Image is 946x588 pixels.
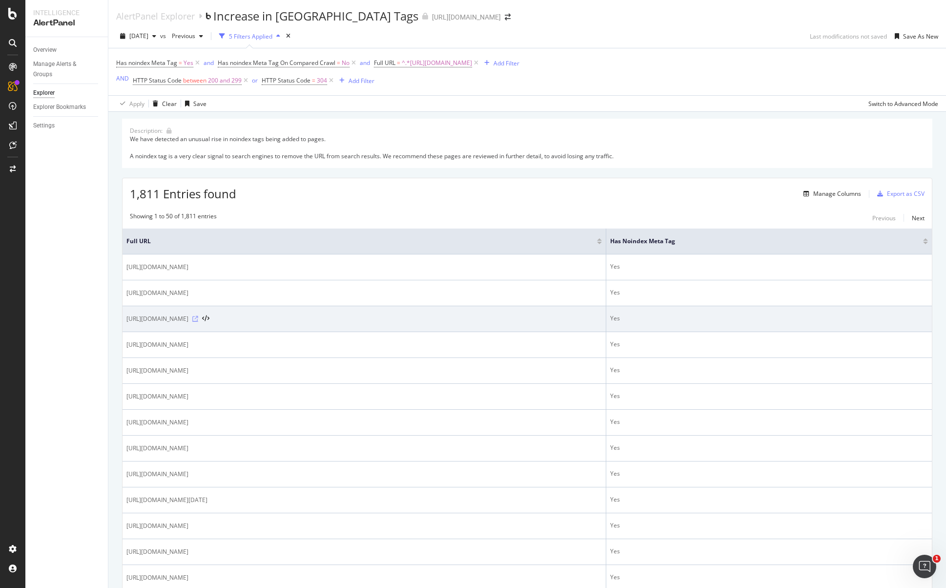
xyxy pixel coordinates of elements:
[33,18,100,29] div: AlertPanel
[813,189,861,198] div: Manage Columns
[868,100,938,108] div: Switch to Advanced Mode
[126,237,582,246] span: Full URL
[800,188,861,200] button: Manage Columns
[149,96,177,111] button: Clear
[610,262,928,271] div: Yes
[192,316,198,322] a: Visit Online Page
[126,521,188,531] span: [URL][DOMAIN_NAME]
[229,32,272,41] div: 5 Filters Applied
[810,32,887,41] div: Last modifications not saved
[610,314,928,323] div: Yes
[183,76,206,84] span: between
[116,74,129,83] div: AND
[872,212,896,224] button: Previous
[33,45,101,55] a: Overview
[204,59,214,67] div: and
[610,392,928,400] div: Yes
[33,121,55,131] div: Settings
[252,76,258,85] button: or
[610,418,928,426] div: Yes
[126,366,188,376] span: [URL][DOMAIN_NAME]
[610,443,928,452] div: Yes
[887,189,925,198] div: Export as CSV
[126,573,188,583] span: [URL][DOMAIN_NAME]
[610,340,928,349] div: Yes
[913,555,936,578] iframe: Intercom live chat
[252,76,258,84] div: or
[126,418,188,427] span: [URL][DOMAIN_NAME]
[335,75,374,86] button: Add Filter
[129,32,148,40] span: 2025 Sep. 12th
[432,12,501,22] div: [URL][DOMAIN_NAME]
[317,74,327,87] span: 304
[130,126,163,135] div: Description:
[160,32,168,40] span: vs
[126,495,207,505] span: [URL][DOMAIN_NAME][DATE]
[208,74,242,87] span: 200 and 299
[864,96,938,111] button: Switch to Advanced Mode
[126,340,188,350] span: [URL][DOMAIN_NAME]
[116,11,195,21] a: AlertPanel Explorer
[891,28,938,44] button: Save As New
[33,8,100,18] div: Intelligence
[33,121,101,131] a: Settings
[116,74,129,83] button: AND
[126,392,188,401] span: [URL][DOMAIN_NAME]
[349,77,374,85] div: Add Filter
[360,59,370,67] div: and
[262,76,310,84] span: HTTP Status Code
[116,28,160,44] button: [DATE]
[33,88,55,98] div: Explorer
[480,57,519,69] button: Add Filter
[130,135,925,160] div: We have detected an unusual rise in noindex tags being added to pages. A noindex tag is a very cl...
[116,96,144,111] button: Apply
[33,102,86,112] div: Explorer Bookmarks
[873,186,925,202] button: Export as CSV
[126,262,188,272] span: [URL][DOMAIN_NAME]
[162,100,177,108] div: Clear
[912,214,925,222] div: Next
[168,32,195,40] span: Previous
[184,56,193,70] span: Yes
[33,59,101,80] a: Manage Alerts & Groups
[33,45,57,55] div: Overview
[130,212,217,224] div: Showing 1 to 50 of 1,811 entries
[116,59,177,67] span: Has noindex Meta Tag
[397,59,400,67] span: =
[213,8,418,24] div: Increase in [GEOGRAPHIC_DATA] Tags
[610,547,928,556] div: Yes
[179,59,182,67] span: =
[126,288,188,298] span: [URL][DOMAIN_NAME]
[610,495,928,504] div: Yes
[610,573,928,582] div: Yes
[126,443,188,453] span: [URL][DOMAIN_NAME]
[33,88,101,98] a: Explorer
[610,237,908,246] span: Has noindex Meta Tag
[126,547,188,557] span: [URL][DOMAIN_NAME]
[126,469,188,479] span: [URL][DOMAIN_NAME]
[168,28,207,44] button: Previous
[933,555,941,563] span: 1
[337,59,340,67] span: =
[130,186,236,202] span: 1,811 Entries found
[912,212,925,224] button: Next
[374,59,395,67] span: Full URL
[284,31,292,41] div: times
[342,56,350,70] span: No
[610,288,928,297] div: Yes
[33,59,92,80] div: Manage Alerts & Groups
[360,58,370,67] button: and
[903,32,938,41] div: Save As New
[204,58,214,67] button: and
[126,314,188,324] span: [URL][DOMAIN_NAME]
[610,521,928,530] div: Yes
[872,214,896,222] div: Previous
[505,14,511,21] div: arrow-right-arrow-left
[215,28,284,44] button: 5 Filters Applied
[218,59,335,67] span: Has noindex Meta Tag On Compared Crawl
[494,59,519,67] div: Add Filter
[312,76,315,84] span: =
[33,102,101,112] a: Explorer Bookmarks
[181,96,206,111] button: Save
